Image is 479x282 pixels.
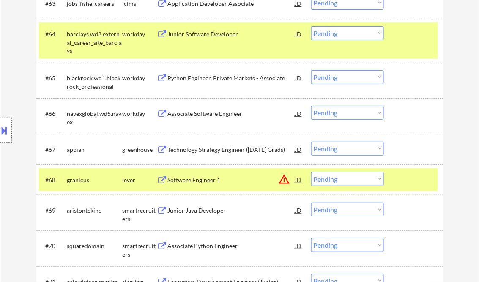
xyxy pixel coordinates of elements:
div: JD [295,238,303,253]
div: squaredomain [67,242,123,250]
div: JD [295,203,303,218]
div: JD [295,106,303,121]
div: smartrecruiters [123,242,157,258]
div: workday [123,30,157,38]
div: #69 [46,206,60,215]
div: Technology Strategy Engineer ([DATE] Grads) [168,145,296,154]
div: JD [295,142,303,157]
div: Junior Software Developer [168,30,296,38]
button: warning_amber [279,173,290,185]
div: JD [295,172,303,187]
div: smartrecruiters [123,206,157,223]
div: Junior Java Developer [168,206,296,215]
div: aristontekinc [67,206,123,215]
div: JD [295,70,303,85]
div: #70 [46,242,60,250]
div: Software Engineer 1 [168,176,296,184]
div: Associate Python Engineer [168,242,296,250]
div: Python Engineer, Private Markets - Associate [168,74,296,82]
div: barclays.wd3.external_career_site_barclays [67,30,123,55]
div: JD [295,26,303,41]
div: Associate Software Engineer [168,110,296,118]
div: #64 [46,30,60,38]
